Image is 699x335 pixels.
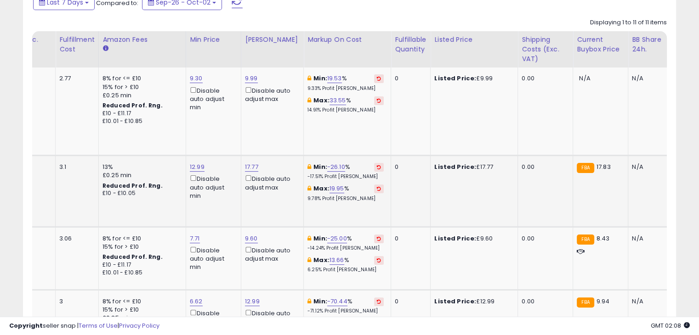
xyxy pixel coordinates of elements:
p: -71.12% Profit [PERSON_NAME] [307,308,384,314]
strong: Copyright [9,321,43,330]
i: This overrides the store level min markup for this listing [307,75,311,81]
a: Terms of Use [79,321,118,330]
div: 3 [59,297,91,306]
div: 0.00 [522,74,566,83]
div: £10 - £10.05 [102,190,179,197]
a: 9.99 [245,74,258,83]
div: Shipping Costs (Exc. VAT) [522,35,569,64]
div: Cost (Exc. VAT) [4,35,51,54]
p: -14.24% Profit [PERSON_NAME] [307,245,384,251]
div: Min Price [190,35,237,45]
a: -26.10 [327,162,345,172]
a: 6.62 [190,297,203,306]
div: % [307,74,384,91]
div: Displaying 1 to 11 of 11 items [590,18,667,27]
div: £9.60 [434,234,511,243]
b: Max: [313,96,330,105]
div: 0.00 [522,163,566,171]
small: FBA [577,163,594,173]
div: seller snap | | [9,322,159,330]
a: 17.77 [245,162,258,172]
a: 9.30 [190,74,203,83]
div: Fulfillable Quantity [395,35,426,54]
small: Amazon Fees. [102,45,108,53]
p: 6.25% Profit [PERSON_NAME] [307,267,384,273]
b: Listed Price: [434,74,476,83]
div: Amazon Fees [102,35,182,45]
div: £12.99 [434,297,511,306]
div: £10.01 - £10.85 [102,117,179,125]
b: Max: [313,184,330,193]
p: -17.51% Profit [PERSON_NAME] [307,173,384,180]
div: Listed Price [434,35,514,45]
span: 8.43 [597,234,610,243]
div: 3.06 [59,234,91,243]
div: Disable auto adjust max [245,245,296,263]
div: Disable auto adjust max [245,308,296,326]
div: [PERSON_NAME] [245,35,300,45]
p: 9.78% Profit [PERSON_NAME] [307,195,384,202]
th: The percentage added to the cost of goods (COGS) that forms the calculator for Min & Max prices. [304,31,391,67]
div: Disable auto adjust max [245,173,296,191]
i: Revert to store-level Max Markup [377,98,381,103]
small: FBA [577,234,594,245]
div: % [307,163,384,180]
a: 33.55 [330,96,346,105]
a: 7.71 [190,234,200,243]
div: N/A [632,297,662,306]
b: Listed Price: [434,297,476,306]
b: Reduced Prof. Rng. [102,253,163,261]
div: BB Share 24h. [632,35,665,54]
div: 8% for <= £10 [102,297,179,306]
div: £10.01 - £10.85 [102,269,179,277]
div: £17.77 [434,163,511,171]
a: -70.44 [327,297,347,306]
b: Listed Price: [434,234,476,243]
div: 0 [395,234,423,243]
div: 15% for > £10 [102,243,179,251]
a: Privacy Policy [119,321,159,330]
div: £10 - £11.17 [102,261,179,269]
div: 0.00 [522,234,566,243]
div: 0 [395,163,423,171]
a: 13.66 [330,256,344,265]
div: £0.25 min [102,91,179,100]
small: FBA [577,297,594,307]
div: 3.1 [59,163,91,171]
div: % [307,234,384,251]
div: Disable auto adjust min [190,308,234,335]
div: Disable auto adjust min [190,85,234,112]
div: Markup on Cost [307,35,387,45]
div: Disable auto adjust min [190,173,234,200]
b: Min: [313,74,327,83]
b: Min: [313,234,327,243]
div: % [307,256,384,273]
p: 14.91% Profit [PERSON_NAME] [307,107,384,113]
span: 2025-10-10 02:08 GMT [651,321,690,330]
div: 0 [395,74,423,83]
a: -25.00 [327,234,347,243]
div: £10 - £11.17 [102,110,179,117]
b: Reduced Prof. Rng. [102,182,163,190]
a: 19.53 [327,74,342,83]
i: This overrides the store level max markup for this listing [307,97,311,103]
div: 15% for > £10 [102,306,179,314]
div: 15% for > £10 [102,83,179,91]
div: % [307,184,384,201]
a: 12.99 [245,297,260,306]
b: Min: [313,297,327,306]
a: 19.95 [330,184,344,193]
div: 13% [102,163,179,171]
a: 12.99 [190,162,205,172]
b: Min: [313,162,327,171]
b: Reduced Prof. Rng. [102,101,163,109]
div: £0.25 min [102,171,179,179]
div: 0 [395,297,423,306]
div: % [307,96,384,113]
div: Fulfillment Cost [59,35,95,54]
div: N/A [632,234,662,243]
b: Max: [313,256,330,264]
div: Disable auto adjust min [190,245,234,272]
span: 9.94 [597,297,610,306]
p: 9.33% Profit [PERSON_NAME] [307,85,384,92]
